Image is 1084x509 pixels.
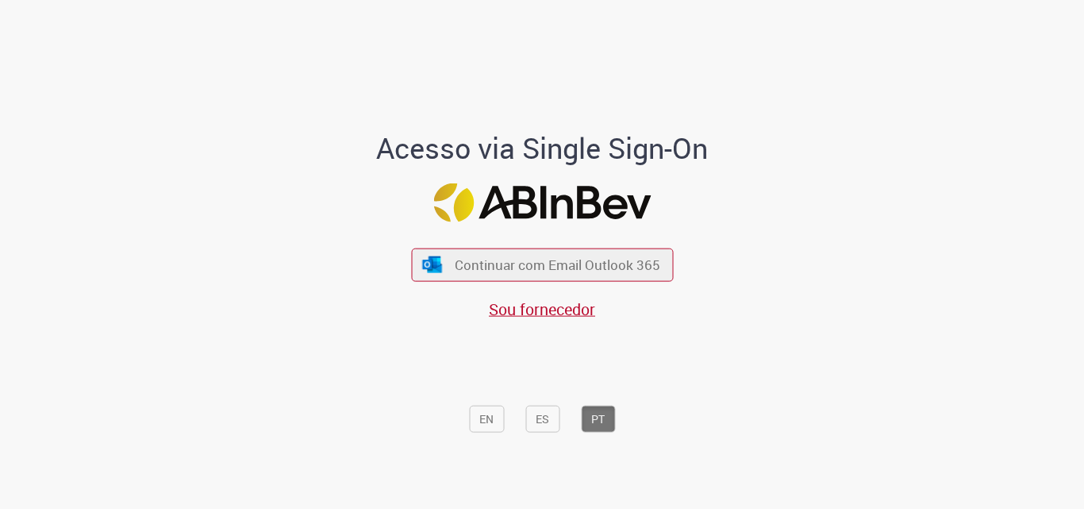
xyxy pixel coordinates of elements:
button: PT [581,405,615,432]
button: EN [469,405,504,432]
button: ícone Azure/Microsoft 360 Continuar com Email Outlook 365 [411,249,673,281]
span: Continuar com Email Outlook 365 [455,256,660,274]
button: ES [525,405,559,432]
a: Sou fornecedor [489,298,595,319]
img: ícone Azure/Microsoft 360 [421,256,444,272]
h1: Acesso via Single Sign-On [322,133,763,164]
img: Logo ABInBev [433,183,651,222]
